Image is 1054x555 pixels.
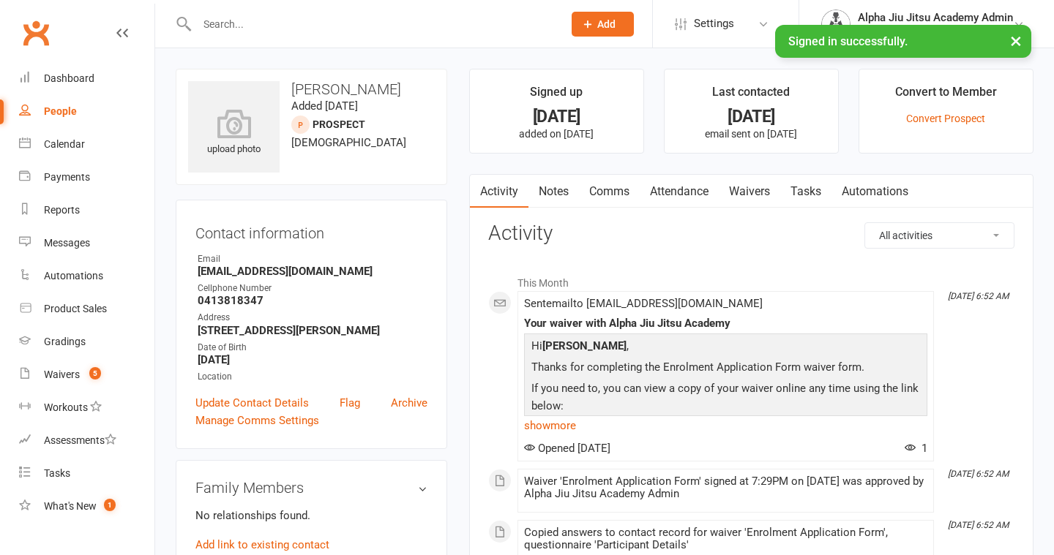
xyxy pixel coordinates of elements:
div: Alpha Jiu Jitsu Academy [858,24,1013,37]
div: People [44,105,77,117]
snap: prospect [313,118,365,130]
span: Sent email to [EMAIL_ADDRESS][DOMAIN_NAME] [524,297,763,310]
div: Email [198,252,427,266]
a: Waivers 5 [19,358,154,391]
div: Your waiver with Alpha Jiu Jitsu Academy [524,317,927,330]
span: Add [597,18,616,30]
p: added on [DATE] [483,128,630,140]
span: Settings [694,7,734,40]
span: 1 [905,442,927,455]
div: Gradings [44,336,86,347]
div: Reports [44,204,80,216]
div: Calendar [44,138,85,150]
div: Signed up [530,83,583,109]
input: Search... [193,14,553,34]
a: Tasks [780,175,831,208]
a: Attendance [640,175,719,208]
div: Product Sales [44,303,107,314]
a: Assessments [19,424,154,457]
div: Dashboard [44,72,94,84]
a: Gradings [19,325,154,358]
a: show more [524,415,927,436]
div: Last contacted [712,83,790,109]
a: Reports [19,194,154,227]
li: This Month [488,268,1014,291]
a: Calendar [19,128,154,161]
div: Waiver 'Enrolment Application Form' signed at 7:29PM on [DATE] was approved by Alpha Jiu Jitsu Ac... [524,475,927,500]
div: Alpha Jiu Jitsu Academy Admin [858,11,1013,24]
h3: Family Members [195,480,427,496]
div: Assessments [44,434,116,446]
a: Convert Prospect [906,113,985,124]
a: What's New1 [19,490,154,523]
strong: [STREET_ADDRESS][PERSON_NAME] [198,324,427,337]
span: [DEMOGRAPHIC_DATA] [291,136,406,149]
div: Convert to Member [895,83,997,109]
p: If you need to, you can view a copy of your waiver online any time using the link below: [528,380,924,418]
div: Tasks [44,467,70,479]
i: [DATE] 6:52 AM [948,469,1009,479]
div: upload photo [188,109,280,157]
button: Add [572,12,634,37]
a: Product Sales [19,292,154,325]
a: Update Contact Details [195,394,309,412]
div: Copied answers to contact record for waiver 'Enrolment Application Form', questionnaire 'Particip... [524,526,927,551]
strong: [PERSON_NAME] [542,339,627,352]
a: Workouts [19,391,154,424]
a: Add link to existing contact [195,536,329,554]
a: Automations [831,175,919,208]
a: Notes [528,175,579,208]
a: Messages [19,227,154,260]
h3: [PERSON_NAME] [188,81,435,97]
p: email sent on [DATE] [678,128,825,140]
a: Activity [470,175,528,208]
div: Workouts [44,401,88,413]
a: Clubworx [18,15,54,51]
div: What's New [44,500,97,512]
span: 5 [89,367,101,380]
h3: Activity [488,222,1014,245]
div: [DATE] [483,109,630,124]
i: [DATE] 6:52 AM [948,520,1009,530]
a: Manage Comms Settings [195,412,319,429]
strong: 0413818347 [198,294,427,307]
a: Tasks [19,457,154,490]
div: Messages [44,237,90,249]
span: Signed in successfully. [788,34,908,48]
a: Archive [391,394,427,412]
a: Payments [19,161,154,194]
a: Dashboard [19,62,154,95]
a: Waivers [719,175,780,208]
a: Automations [19,260,154,292]
img: thumb_image1751406779.png [821,10,851,39]
span: 1 [104,499,116,511]
a: Comms [579,175,640,208]
i: [DATE] 6:52 AM [948,291,1009,301]
div: Location [198,370,427,384]
button: × [1003,25,1029,56]
a: People [19,95,154,128]
p: No relationships found. [195,507,427,524]
div: Cellphone Number [198,282,427,295]
div: Date of Birth [198,341,427,355]
p: Thanks for completing the Enrolment Application Form waiver form. [528,358,924,380]
div: Payments [44,171,90,183]
span: Opened [DATE] [524,442,610,455]
time: Added [DATE] [291,99,358,113]
div: Waivers [44,369,80,380]
a: Flag [340,394,360,412]
strong: [DATE] [198,353,427,366]
div: [DATE] [678,109,825,124]
strong: [EMAIL_ADDRESS][DOMAIN_NAME] [198,265,427,278]
h3: Contact information [195,219,427,241]
p: Hi , [528,337,924,358]
div: Address [198,311,427,325]
div: Automations [44,270,103,282]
